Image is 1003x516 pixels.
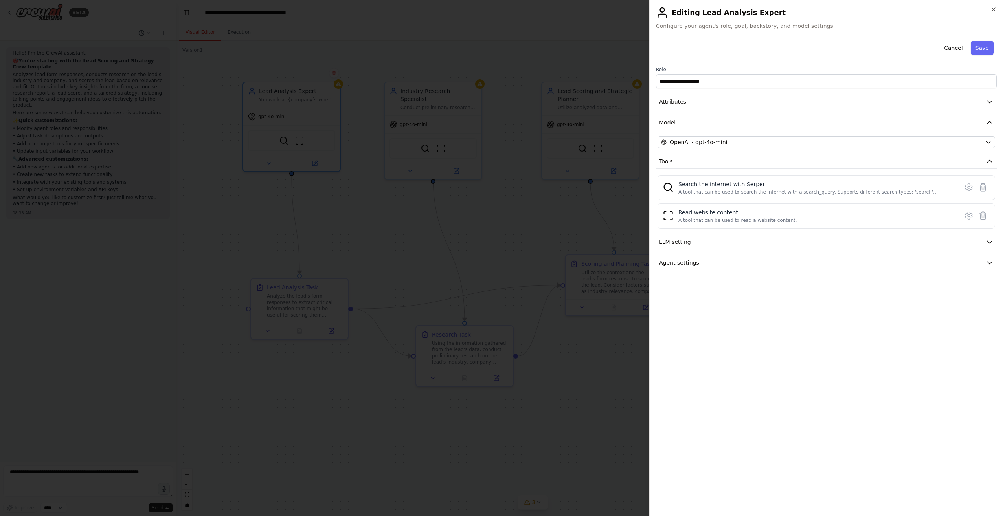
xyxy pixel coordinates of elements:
button: LLM setting [656,235,997,249]
span: Attributes [659,98,686,106]
button: Tools [656,154,997,169]
div: A tool that can be used to search the internet with a search_query. Supports different search typ... [678,189,954,195]
div: Read website content [678,209,797,216]
span: OpenAI - gpt-4o-mini [670,138,727,146]
button: Cancel [939,41,967,55]
label: Role [656,66,997,73]
button: Model [656,115,997,130]
span: Agent settings [659,259,699,267]
button: Agent settings [656,256,997,270]
div: Search the internet with Serper [678,180,954,188]
span: Model [659,119,676,126]
span: LLM setting [659,238,691,246]
button: OpenAI - gpt-4o-mini [658,136,995,148]
div: A tool that can be used to read a website content. [678,217,797,223]
span: Tools [659,157,673,165]
button: Delete tool [976,180,990,194]
button: Delete tool [976,209,990,223]
button: Configure tool [962,180,976,194]
img: SerperDevTool [663,182,674,193]
button: Configure tool [962,209,976,223]
img: ScrapeWebsiteTool [663,210,674,221]
h2: Editing Lead Analysis Expert [656,6,997,19]
button: Attributes [656,95,997,109]
button: Save [971,41,994,55]
span: Configure your agent's role, goal, backstory, and model settings. [656,22,997,30]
